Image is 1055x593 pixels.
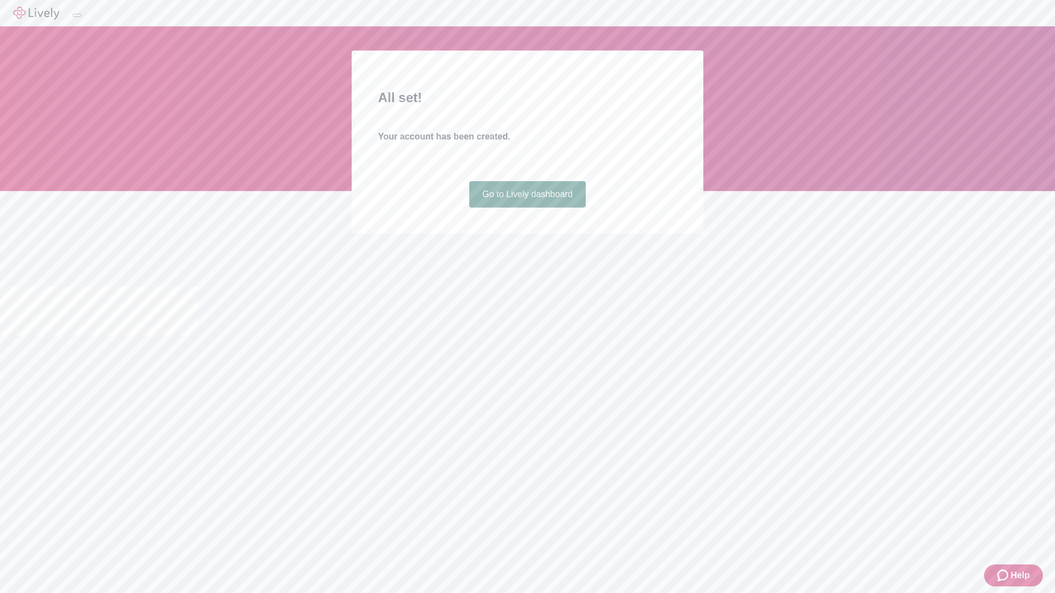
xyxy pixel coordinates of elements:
[378,88,677,108] h2: All set!
[469,181,586,208] a: Go to Lively dashboard
[13,7,59,20] img: Lively
[1010,569,1030,582] span: Help
[378,130,677,143] h4: Your account has been created.
[73,14,81,17] button: Log out
[984,564,1043,586] button: Zendesk support iconHelp
[997,569,1010,582] svg: Zendesk support icon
